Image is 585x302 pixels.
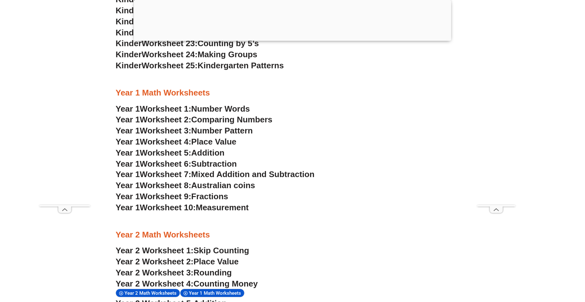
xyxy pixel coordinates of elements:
[477,15,515,205] iframe: Advertisement
[116,17,142,26] span: Kinder
[191,126,253,135] span: Number Pattern
[142,39,197,48] span: Worksheet 23:
[116,203,249,212] a: Year 1Worksheet 10:Measurement
[124,290,178,296] span: Year 2 Math Worksheets
[116,137,236,146] a: Year 1Worksheet 4:Place Value
[116,88,469,98] h3: Year 1 Math Worksheets
[140,169,191,179] span: Worksheet 7:
[140,192,191,201] span: Worksheet 9:
[116,230,469,240] h3: Year 2 Math Worksheets
[480,231,585,302] iframe: Chat Widget
[116,289,180,297] div: Year 2 Math Worksheets
[116,28,142,37] span: Kinder
[197,50,257,59] span: Making Groups
[140,148,191,157] span: Worksheet 5:
[116,279,258,288] a: Year 2 Worksheet 4:Counting Money
[116,246,194,255] span: Year 2 Worksheet 1:
[191,192,228,201] span: Fractions
[116,126,253,135] a: Year 1Worksheet 3:Number Pattern
[116,268,232,277] a: Year 2 Worksheet 3:Rounding
[116,192,228,201] a: Year 1Worksheet 9:Fractions
[140,126,191,135] span: Worksheet 3:
[196,203,249,212] span: Measurement
[116,6,142,15] span: Kinder
[116,268,194,277] span: Year 2 Worksheet 3:
[116,169,315,179] a: Year 1Worksheet 7:Mixed Addition and Subtraction
[116,279,194,288] span: Year 2 Worksheet 4:
[140,181,191,190] span: Worksheet 8:
[194,246,249,255] span: Skip Counting
[180,289,244,297] div: Year 1 Math Worksheets
[191,169,314,179] span: Mixed Addition and Subtraction
[142,50,197,59] span: Worksheet 24:
[191,137,236,146] span: Place Value
[116,61,142,70] span: Kinder
[197,39,259,48] span: Counting by 5’s
[140,159,191,169] span: Worksheet 6:
[140,104,191,114] span: Worksheet 1:
[116,159,237,169] a: Year 1Worksheet 6:Subtraction
[191,181,255,190] span: Australian coins
[197,61,284,70] span: Kindergarten Patterns
[191,148,224,157] span: Addition
[39,15,90,205] iframe: Advertisement
[116,257,194,266] span: Year 2 Worksheet 2:
[116,104,250,114] a: Year 1Worksheet 1:Number Words
[116,39,142,48] span: Kinder
[194,279,258,288] span: Counting Money
[116,50,142,59] span: Kinder
[116,257,239,266] a: Year 2 Worksheet 2:Place Value
[116,181,255,190] a: Year 1Worksheet 8:Australian coins
[142,61,197,70] span: Worksheet 25:
[191,104,250,114] span: Number Words
[189,290,243,296] span: Year 1 Math Worksheets
[116,115,272,124] a: Year 1Worksheet 2:Comparing Numbers
[116,148,225,157] a: Year 1Worksheet 5:Addition
[194,257,239,266] span: Place Value
[194,268,232,277] span: Rounding
[116,246,249,255] a: Year 2 Worksheet 1:Skip Counting
[140,115,191,124] span: Worksheet 2:
[191,115,272,124] span: Comparing Numbers
[140,137,191,146] span: Worksheet 4:
[140,203,196,212] span: Worksheet 10:
[191,159,237,169] span: Subtraction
